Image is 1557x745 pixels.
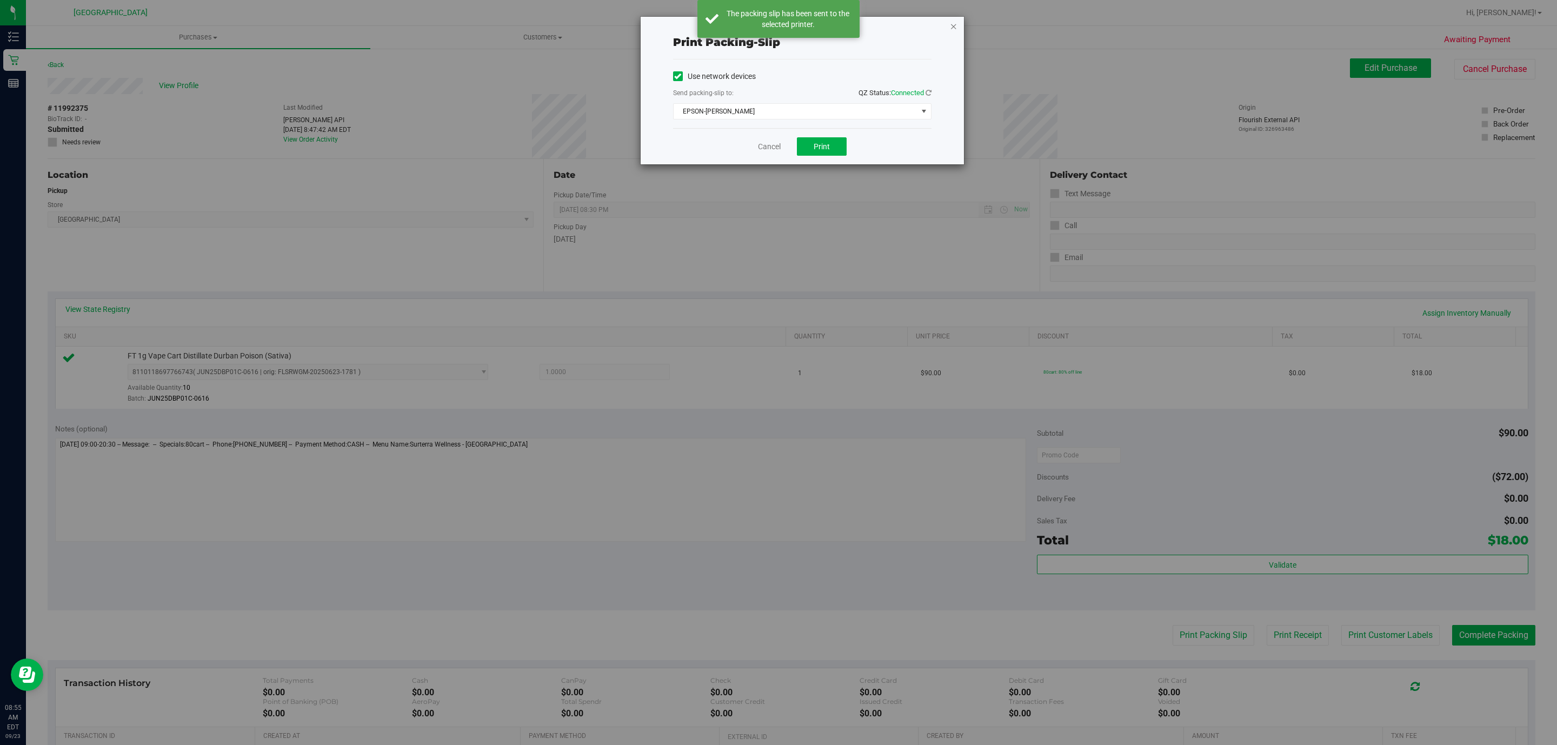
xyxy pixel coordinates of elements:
iframe: Resource center [11,658,43,691]
span: Connected [891,89,924,97]
span: QZ Status: [859,89,931,97]
span: EPSON-[PERSON_NAME] [674,104,917,119]
label: Send packing-slip to: [673,88,734,98]
span: Print packing-slip [673,36,780,49]
div: The packing slip has been sent to the selected printer. [724,8,851,30]
span: select [917,104,930,119]
a: Cancel [758,141,781,152]
span: Print [814,142,830,151]
label: Use network devices [673,71,756,82]
button: Print [797,137,847,156]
